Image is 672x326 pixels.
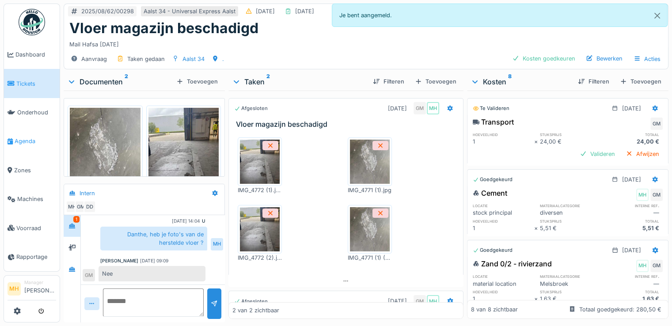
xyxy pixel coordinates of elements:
div: Manager [24,279,56,286]
div: GM [75,201,87,213]
div: material location [473,280,534,288]
div: Afgesloten [234,105,268,112]
span: Agenda [15,137,56,145]
div: 5,51 € [601,224,663,232]
div: Danthe, heb je foto's van de herstelde vloer ? [100,227,207,250]
img: z32zbq5xffw7fd55mcj47dtxa6is [350,207,390,251]
h6: stuksprijs [540,289,601,295]
span: Voorraad [16,224,56,232]
div: 1 [473,224,534,232]
div: [DATE] [622,175,641,184]
div: GM [650,118,663,130]
div: DD [84,201,96,213]
div: GM [414,295,426,307]
div: U [202,218,205,224]
img: xb57iqe77n4wk904r3m2ojtark7a [148,108,219,202]
h6: stuksprijs [540,218,601,224]
img: 3khk7gzrgd4iq1cdfjy031sqbnb2 [240,207,280,251]
a: Onderhoud [4,98,60,127]
div: 24,00 € [601,137,663,146]
div: [DATE] [256,7,275,15]
h6: locatie [473,273,534,279]
div: Nee [99,266,205,281]
img: h2n783stohel0d2ng7wno0y8hx97 [70,108,140,202]
div: Toevoegen [173,76,221,87]
div: × [534,137,540,146]
div: Goedgekeurd [473,176,513,183]
li: [PERSON_NAME] [24,279,56,298]
div: × [534,295,540,303]
h6: hoeveelheid [473,289,534,295]
h6: totaal [601,218,663,224]
div: GM [650,260,663,272]
div: Acties [630,53,664,65]
h6: materiaalcategorie [540,273,601,279]
div: × [534,224,540,232]
a: Voorraad [4,213,60,242]
div: Kosten [471,76,571,87]
div: GM [414,102,426,114]
div: Aalst 34 [182,55,205,63]
div: [DATE] [622,104,641,113]
h6: materiaalcategorie [540,203,601,208]
h6: totaal [601,289,663,295]
sup: 2 [266,76,270,87]
div: Toevoegen [411,76,460,87]
h6: totaal [601,132,663,137]
div: diversen [540,208,601,217]
div: [PERSON_NAME] [100,258,138,264]
div: 1 [73,216,80,223]
div: Kosten goedkeuren [509,53,579,64]
sup: 2 [125,76,128,87]
div: GM [650,189,663,201]
h6: interne ref. [601,203,663,208]
img: dkk2fdtr96biegk9o7fwco7df0eb [240,140,280,184]
img: nfv9s65cjmqba2aq95dh0tybkn78 [350,140,390,184]
div: IMG_4772 (1).jpg [238,186,282,194]
div: MH [427,295,439,307]
div: 24,00 € [540,137,601,146]
h6: stuksprijs [540,132,601,137]
div: Aanvraag [81,55,107,63]
div: Toevoegen [616,76,665,87]
div: — [601,208,663,217]
div: 8 van 8 zichtbaar [471,305,518,314]
div: IMG_4771 (1).jpg [348,186,392,194]
div: Mail Hafsa [DATE] [69,37,663,49]
h6: interne ref. [601,273,663,279]
div: Taken gedaan [127,55,165,63]
div: Transport [473,117,514,127]
span: Machines [17,195,56,203]
div: Taken [232,76,366,87]
div: [DATE] 14:04 [172,218,200,224]
div: MH [427,102,439,114]
div: [DATE] 09:09 [140,258,168,264]
a: Zones [4,156,60,185]
div: stock principal [473,208,534,217]
div: Filteren [574,76,613,87]
h1: Vloer magazijn beschadigd [69,20,258,37]
a: Tickets [4,69,60,98]
div: GM [83,269,95,281]
img: Badge_color-CXgf-gQk.svg [19,9,45,35]
div: Bewerken [582,53,626,64]
div: 5,51 € [540,224,601,232]
div: MH [636,189,649,201]
sup: 8 [508,76,512,87]
h6: locatie [473,203,534,208]
div: MH [211,238,223,250]
div: IMG_4771 (1) (1).jpg [348,254,392,262]
a: Agenda [4,127,60,155]
h6: hoeveelheid [473,218,534,224]
a: MH Manager[PERSON_NAME] [8,279,56,300]
div: 1 [473,137,534,146]
div: Te valideren [473,105,509,112]
button: Close [647,4,667,27]
div: Afgesloten [234,298,268,305]
div: Zand 0/2 - rivierzand [473,258,552,269]
li: MH [8,282,21,296]
span: Rapportage [16,253,56,261]
span: Dashboard [15,50,56,59]
div: — [601,280,663,288]
div: Valideren [576,148,619,160]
